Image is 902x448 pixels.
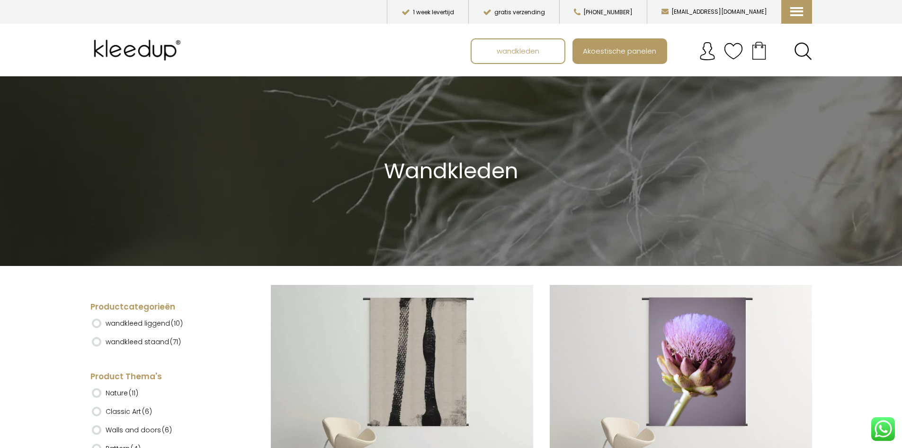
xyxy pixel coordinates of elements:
[471,38,819,64] nav: Main menu
[794,42,812,60] a: Search
[472,39,564,63] a: wandkleden
[106,334,181,350] label: wandkleed staand
[90,302,235,313] h4: Productcategorieën
[106,315,183,331] label: wandkleed liggend
[491,42,545,60] span: wandkleden
[90,31,188,69] img: Kleedup
[162,425,172,435] span: (6)
[106,385,138,401] label: Nature
[171,319,183,328] span: (10)
[106,403,152,420] label: Classic Art
[578,42,661,60] span: Akoestische panelen
[724,42,743,61] img: verlanglijstje.svg
[106,422,172,438] label: Walls and doors
[142,407,152,416] span: (6)
[90,371,235,383] h4: Product Thema's
[384,156,518,186] span: Wandkleden
[573,39,666,63] a: Akoestische panelen
[743,38,775,62] a: Your cart
[170,337,181,347] span: (71)
[129,388,138,398] span: (11)
[698,42,717,61] img: account.svg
